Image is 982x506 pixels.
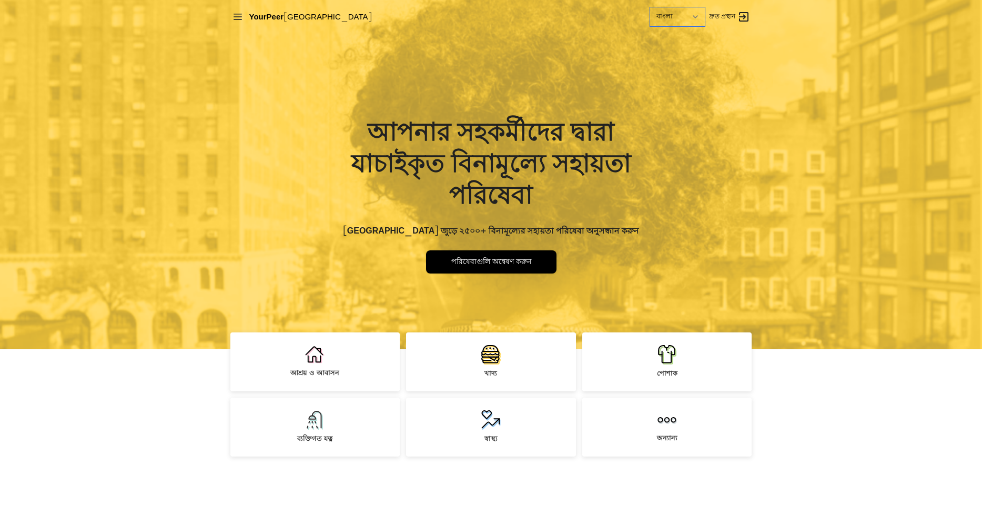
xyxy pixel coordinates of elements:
a: YourPeer[GEOGRAPHIC_DATA] [249,11,372,24]
font: পরিষেবাগুলি অন্বেষণ করুন [451,257,531,267]
font: অন্যান্য [657,433,677,443]
a: স্বাস্থ্য [406,398,576,457]
a: পরিষেবাগুলি অন্বেষণ করুন [426,250,556,274]
a: অন্যান্য [582,398,752,457]
a: দ্রুত প্রস্থান [709,11,750,23]
font: [GEOGRAPHIC_DATA] জুড়ে ২৫০০+ বিনামূল্যের সহায়তা পরিষেবা অনুসন্ধান করুন [343,225,639,237]
font: পোশাক [657,369,677,378]
font: আপনার সহকর্মীদের দ্বারা যাচাইকৃত বিনামূল্যে সহায়তা পরিষেবা [351,116,631,214]
font: খাদ্য [484,369,497,378]
font: ব্যক্তিগত যত্ন [297,434,333,443]
a: ব্যক্তিগত যত্ন [230,398,400,457]
a: আশ্রয় ও আবাসন [230,332,400,391]
span: [GEOGRAPHIC_DATA] [284,12,371,23]
font: দ্রুত প্রস্থান [709,12,735,21]
a: খাদ্য [406,332,576,391]
font: আশ্রয় ও আবাসন [290,368,339,378]
span: YourPeer [249,12,284,23]
a: পোশাক [582,332,752,391]
font: স্বাস্থ্য [484,434,498,443]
